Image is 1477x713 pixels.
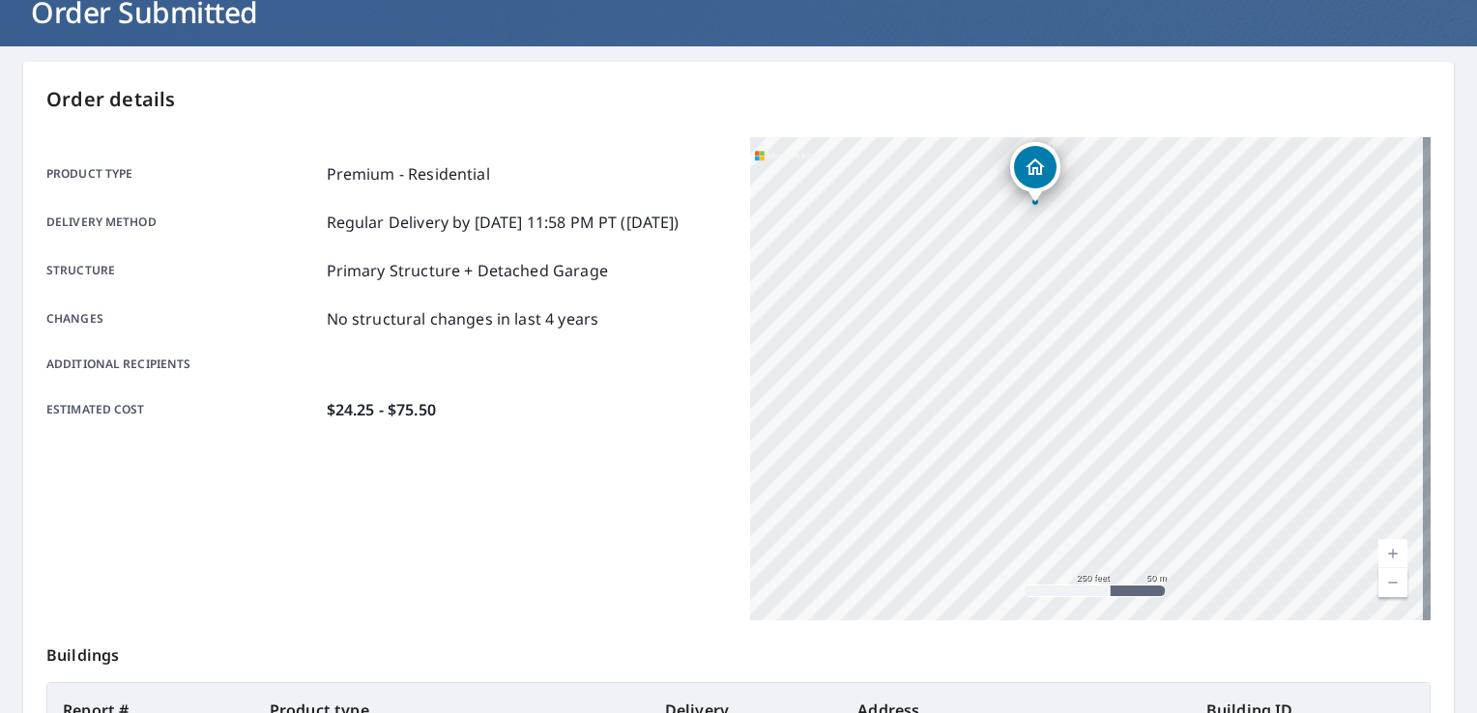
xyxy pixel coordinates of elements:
a: Current Level 17, Zoom In [1378,539,1407,568]
p: Primary Structure + Detached Garage [327,259,608,282]
p: Structure [46,259,319,282]
p: Changes [46,307,319,330]
p: Premium - Residential [327,162,490,185]
p: Order details [46,85,1431,114]
a: Current Level 17, Zoom Out [1378,568,1407,597]
p: No structural changes in last 4 years [327,307,599,330]
p: Buildings [46,620,1431,682]
p: Delivery method [46,211,319,234]
p: $24.25 - $75.50 [327,398,436,421]
p: Estimated cost [46,398,319,421]
p: Additional recipients [46,356,319,373]
p: Regular Delivery by [DATE] 11:58 PM PT ([DATE]) [327,211,680,234]
div: Dropped pin, building 1, Residential property, 4808 W Woodlawn Ct Milwaukee, WI 53208 [1010,142,1060,202]
p: Product type [46,162,319,185]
